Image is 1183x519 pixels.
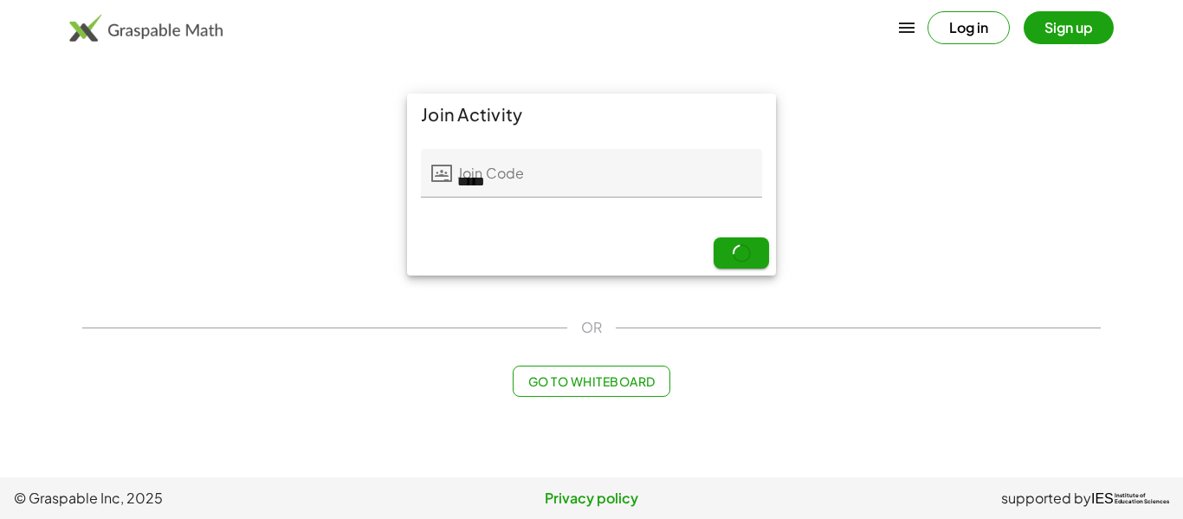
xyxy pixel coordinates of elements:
span: IES [1091,490,1114,507]
span: supported by [1001,488,1091,509]
span: © Graspable Inc, 2025 [14,488,399,509]
button: Sign up [1024,11,1114,44]
span: Institute of Education Sciences [1115,493,1169,505]
a: IESInstitute ofEducation Sciences [1091,488,1169,509]
a: Privacy policy [399,488,785,509]
button: Log in [928,11,1010,44]
span: Go to Whiteboard [527,373,655,389]
div: Join Activity [407,94,776,135]
button: Go to Whiteboard [513,366,669,397]
span: OR [581,317,602,338]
